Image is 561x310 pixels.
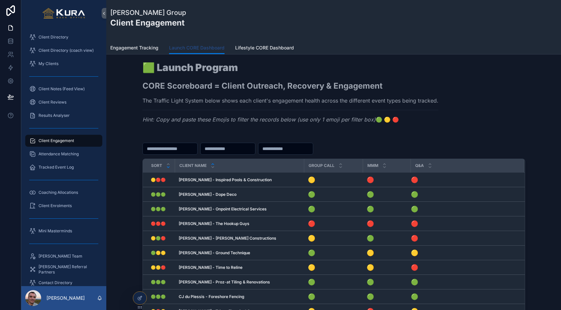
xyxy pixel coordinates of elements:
[308,277,359,286] h4: 🟢
[39,165,74,170] span: Tracked Event Log
[179,236,276,241] strong: [PERSON_NAME] - [PERSON_NAME] Constructions
[25,187,102,198] a: Coaching Allocations
[39,113,70,118] span: Results Analyser
[151,206,166,212] span: 🟢🟢🟢
[142,80,438,91] h2: CORE Scoreboard = Client Outreach, Recovery & Engagement
[142,116,438,123] p: 🟢 🟡 🔴
[39,86,85,92] span: Client Notes (Feed View)
[179,250,250,255] strong: [PERSON_NAME] - Ground Technique
[235,42,294,55] a: Lifestyle CORE Dashboard
[179,177,272,182] strong: [PERSON_NAME] - Inspired Pools & Construction
[308,248,359,257] h4: 🟢
[151,177,166,183] span: 🟡🔴🔴
[367,292,407,301] h4: 🟢
[110,42,158,55] a: Engagement Tracking
[151,294,166,299] span: 🟢🟢🟢
[151,265,166,270] span: 🟡🟡🔴
[411,248,516,257] h4: 🟡
[367,175,407,184] h4: 🔴
[411,219,516,228] h4: 🔴
[308,175,359,184] h4: 🟡
[169,44,225,51] span: Launch CORE Dashboard
[411,277,516,286] h4: 🟢
[25,83,102,95] a: Client Notes (Feed View)
[367,219,407,228] h4: 🔴
[43,8,85,19] img: App logo
[411,190,516,199] h4: 🟢
[179,192,236,197] strong: [PERSON_NAME] - Dope Deco
[110,8,186,17] h1: [PERSON_NAME] Group
[151,250,166,256] span: 🟢🟡🟡
[47,295,85,301] p: [PERSON_NAME]
[411,204,516,213] h4: 🟢
[179,294,244,299] strong: CJ du Plessis - Foreshore Fencing
[21,27,106,286] div: scrollable content
[179,163,207,168] span: Client Name
[142,97,438,105] p: The Traffic Light System below shows each client's engagement health across the different event t...
[179,279,270,284] strong: [PERSON_NAME] - Proz-at Tiling & Renovations
[25,44,102,56] a: Client Directory (coach view)
[151,192,166,197] span: 🟢🟢🟢
[39,100,66,105] span: Client Reviews
[25,250,102,262] a: [PERSON_NAME] Team
[151,236,166,241] span: 🟡🟢🔴
[142,62,438,72] h1: 🟩 Launch Program
[39,190,78,195] span: Coaching Allocations
[411,292,516,301] h4: 🟢
[39,254,82,259] span: [PERSON_NAME] Team
[151,163,162,168] span: Sort
[110,17,186,28] h2: Client Engagement
[235,44,294,51] span: Lifestyle CORE Dashboard
[25,110,102,121] a: Results Analyser
[39,48,94,53] span: Client Directory (coach view)
[367,190,407,199] h4: 🟢
[142,116,376,123] em: Hint: Copy and paste these Emojis to filter the records below (use only 1 emoji per filter box)
[25,264,102,275] a: [PERSON_NAME] Referral Partners
[308,234,359,243] h4: 🟡
[25,277,102,289] a: Contact Directory
[411,175,516,184] h4: 🔴
[308,190,359,199] h4: 🟢
[367,263,407,272] h4: 🟡
[39,280,72,285] span: Contact Directory
[39,61,58,66] span: My Clients
[179,206,267,211] strong: [PERSON_NAME] - Onpoint Electrical Services
[179,265,242,270] strong: [PERSON_NAME] - Time to Reline
[39,35,68,40] span: Client Directory
[151,221,166,226] span: 🔴🔴🔴
[25,200,102,212] a: Client Enrolments
[25,225,102,237] a: Mini Masterminds
[308,219,359,228] h4: 🔴
[309,163,334,168] span: Group Call
[308,263,359,272] h4: 🟡
[367,163,378,168] span: MMM
[415,163,424,168] span: Q&A
[411,263,516,272] h4: 🔴
[25,135,102,147] a: Client Engagement
[151,279,166,285] span: 🟢🟢🟢
[179,221,249,226] strong: [PERSON_NAME] - The Hookup Guys
[25,58,102,70] a: My Clients
[25,148,102,160] a: Attendance Matching
[39,151,79,157] span: Attendance Matching
[308,292,359,301] h4: 🟢
[25,31,102,43] a: Client Directory
[367,248,407,257] h4: 🟡
[39,228,72,234] span: Mini Masterminds
[308,204,359,213] h4: 🟢
[25,96,102,108] a: Client Reviews
[39,203,72,208] span: Client Enrolments
[25,161,102,173] a: Tracked Event Log
[169,42,225,54] a: Launch CORE Dashboard
[367,204,407,213] h4: 🟢
[367,234,407,243] h4: 🟢
[39,264,96,275] span: [PERSON_NAME] Referral Partners
[367,277,407,286] h4: 🟢
[411,234,516,243] h4: 🔴
[39,138,74,143] span: Client Engagement
[110,44,158,51] span: Engagement Tracking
